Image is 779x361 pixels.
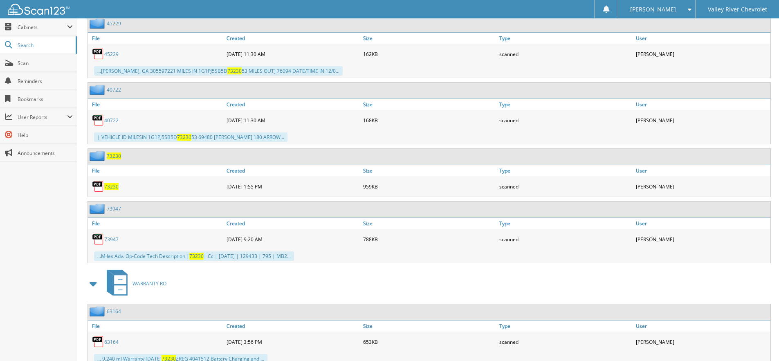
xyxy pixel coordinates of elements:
div: [PERSON_NAME] [634,334,770,350]
div: scanned [497,334,634,350]
div: 959KB [361,178,498,195]
div: [PERSON_NAME] [634,46,770,62]
a: Created [224,321,361,332]
span: WARRANTY RO [132,280,166,287]
a: Created [224,33,361,44]
div: 788KB [361,231,498,247]
div: [DATE] 11:30 AM [224,46,361,62]
span: Valley River Chevrolet [708,7,767,12]
div: [PERSON_NAME] [634,112,770,128]
a: Size [361,321,498,332]
span: 73230 [227,67,242,74]
div: ...[PERSON_NAME], GA 305597221 MILES IN 1G1PJ5SB5D 53 MILES OUT] 76094 DATE/TIME IN 12/0... [94,66,343,76]
div: [PERSON_NAME] [634,178,770,195]
div: ...Miles Adv. Op-Code Tech Description | | Cc | [DATE] | 129433 | 795 | MB2... [94,251,294,261]
a: Type [497,33,634,44]
span: [PERSON_NAME] [630,7,676,12]
span: Help [18,132,73,139]
img: PDF.png [92,233,104,245]
a: 45229 [107,20,121,27]
div: scanned [497,46,634,62]
a: User [634,218,770,229]
span: Search [18,42,72,49]
a: Type [497,165,634,176]
div: [PERSON_NAME] [634,231,770,247]
span: 73230 [189,253,204,260]
div: [DATE] 3:56 PM [224,334,361,350]
a: Type [497,218,634,229]
a: File [88,165,224,176]
span: Scan [18,60,73,67]
img: PDF.png [92,180,104,193]
span: Reminders [18,78,73,85]
a: 63164 [107,308,121,315]
a: Created [224,99,361,110]
div: 168KB [361,112,498,128]
a: 40722 [107,86,121,93]
a: 73947 [107,205,121,212]
a: File [88,321,224,332]
img: scan123-logo-white.svg [8,4,70,15]
a: 73947 [104,236,119,243]
a: Created [224,218,361,229]
a: Size [361,33,498,44]
a: Type [497,99,634,110]
img: folder2.png [90,306,107,316]
a: Created [224,165,361,176]
iframe: Chat Widget [738,322,779,361]
span: 73230 [177,134,191,141]
img: PDF.png [92,336,104,348]
a: Type [497,321,634,332]
div: [DATE] 1:55 PM [224,178,361,195]
a: 73230 [107,152,121,159]
a: Size [361,99,498,110]
span: Announcements [18,150,73,157]
a: User [634,99,770,110]
a: File [88,218,224,229]
a: 40722 [104,117,119,124]
a: WARRANTY RO [102,267,166,300]
a: File [88,33,224,44]
div: 162KB [361,46,498,62]
div: | VEHICLE ID MILESIN 1G1PJ5SB5D 53 69480 [PERSON_NAME] 180 ARROW... [94,132,287,142]
div: scanned [497,178,634,195]
img: folder2.png [90,204,107,214]
img: folder2.png [90,18,107,29]
a: User [634,165,770,176]
div: scanned [497,112,634,128]
div: 653KB [361,334,498,350]
img: folder2.png [90,85,107,95]
img: PDF.png [92,114,104,126]
a: Size [361,165,498,176]
a: 73230 [104,183,119,190]
span: User Reports [18,114,67,121]
a: File [88,99,224,110]
img: PDF.png [92,48,104,60]
img: folder2.png [90,151,107,161]
span: Bookmarks [18,96,73,103]
a: User [634,321,770,332]
div: scanned [497,231,634,247]
a: Size [361,218,498,229]
a: User [634,33,770,44]
a: 63164 [104,339,119,345]
div: [DATE] 11:30 AM [224,112,361,128]
div: [DATE] 9:20 AM [224,231,361,247]
span: Cabinets [18,24,67,31]
a: 45229 [104,51,119,58]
